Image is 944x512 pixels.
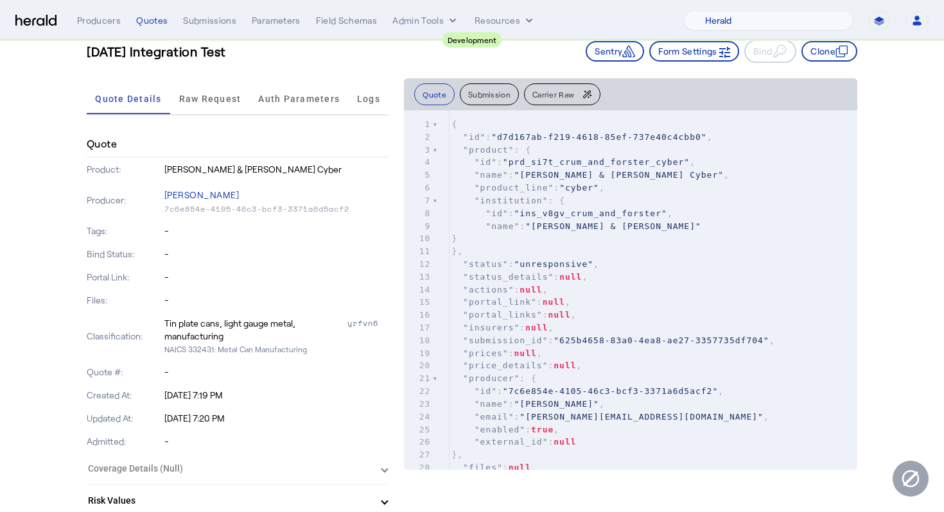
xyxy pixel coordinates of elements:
[532,90,574,98] span: Carrier Raw
[404,448,432,461] div: 27
[404,169,432,182] div: 5
[554,437,576,447] span: null
[451,437,576,447] span: :
[475,425,525,434] span: "enabled"
[451,348,542,358] span: : ,
[87,163,162,176] p: Product:
[586,41,644,62] button: Sentry
[525,221,701,231] span: "[PERSON_NAME] & [PERSON_NAME]"
[164,366,389,379] p: -
[404,258,432,271] div: 12
[95,94,161,103] span: Quote Details
[559,183,599,192] span: "cyber"
[451,297,570,307] span: : ,
[451,234,457,243] span: }
[404,220,432,233] div: 9
[451,412,769,422] span: : ,
[514,209,667,218] span: "ins_v8gv_crum_and_forster"
[451,463,537,472] span: : ,
[404,359,432,372] div: 20
[451,323,554,332] span: : ,
[87,294,162,307] p: Files:
[451,246,463,256] span: },
[503,386,718,396] span: "7c6e854e-4105-46c3-bcf3-3371a6d5acf2"
[554,336,769,345] span: "625b4658-83a0-4ea8-ae27-3357735df704"
[451,221,701,231] span: :
[509,463,531,472] span: null
[451,285,548,294] span: : ,
[404,110,857,470] herald-code-block: quote
[475,386,497,396] span: "id"
[463,373,520,383] span: "producer"
[451,209,672,218] span: : ,
[87,412,162,425] p: Updated At:
[543,297,565,307] span: null
[87,225,162,237] p: Tags:
[392,14,459,27] button: internal dropdown menu
[347,317,389,343] div: yrfvn6
[649,41,739,62] button: Form Settings
[451,272,588,282] span: : ,
[87,330,162,343] p: Classification:
[404,207,432,220] div: 8
[451,196,565,205] span: : {
[463,285,514,294] span: "actions"
[451,170,730,180] span: : ,
[77,14,121,27] div: Producers
[514,348,537,358] span: null
[404,372,432,385] div: 21
[404,411,432,423] div: 24
[404,423,432,436] div: 25
[491,132,706,142] span: "d7d167ab-f219-4618-85ef-737e40c4cbb0"
[87,435,162,448] p: Admitted:
[404,347,432,360] div: 19
[485,221,520,231] span: "name"
[463,132,485,142] span: "id"
[451,119,457,129] span: {
[463,336,548,345] span: "submission_id"
[451,183,604,192] span: : ,
[87,136,117,151] h4: Quote
[87,42,226,60] h3: [DATE] Integration Test
[531,425,554,434] span: true
[525,323,548,332] span: null
[475,437,548,447] span: "external_id"
[404,334,432,347] div: 18
[442,32,502,47] div: Development
[404,194,432,207] div: 7
[475,14,536,27] button: Resources dropdown menu
[87,271,162,284] p: Portal Link:
[164,271,389,284] p: -
[559,272,582,282] span: null
[463,463,503,472] span: "files"
[463,297,537,307] span: "portal_link"
[404,436,432,448] div: 26
[164,186,389,204] p: [PERSON_NAME]
[164,294,389,307] p: -
[475,157,497,167] span: "id"
[463,361,548,370] span: "price_details"
[252,14,301,27] div: Parameters
[88,494,372,508] mat-panel-title: Risk Values
[404,118,432,131] div: 1
[164,389,389,402] p: [DATE] 7:19 PM
[164,412,389,425] p: [DATE] 7:20 PM
[514,170,724,180] span: "[PERSON_NAME] & [PERSON_NAME] Cyber"
[463,323,520,332] span: "insurers"
[404,232,432,245] div: 10
[404,284,432,296] div: 14
[460,83,519,105] button: Submission
[463,348,509,358] span: "prices"
[87,366,162,379] p: Quote #:
[503,157,690,167] span: "prd_si7t_crum_and_forster_cyber"
[451,145,531,155] span: : {
[404,182,432,194] div: 6
[485,209,508,218] span: "id"
[451,259,599,269] span: : ,
[475,196,548,205] span: "institution"
[164,163,389,176] p: [PERSON_NAME] & [PERSON_NAME] Cyber
[463,310,543,320] span: "portal_links"
[404,296,432,309] div: 15
[475,183,554,192] span: "product_line"
[514,259,594,269] span: "unresponsive"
